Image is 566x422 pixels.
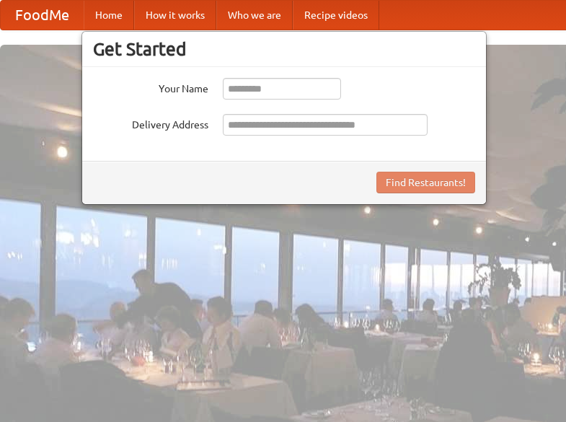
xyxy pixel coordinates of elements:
[84,1,134,30] a: Home
[134,1,216,30] a: How it works
[1,1,84,30] a: FoodMe
[93,38,475,60] h3: Get Started
[293,1,379,30] a: Recipe videos
[216,1,293,30] a: Who we are
[376,172,475,193] button: Find Restaurants!
[93,78,208,96] label: Your Name
[93,114,208,132] label: Delivery Address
